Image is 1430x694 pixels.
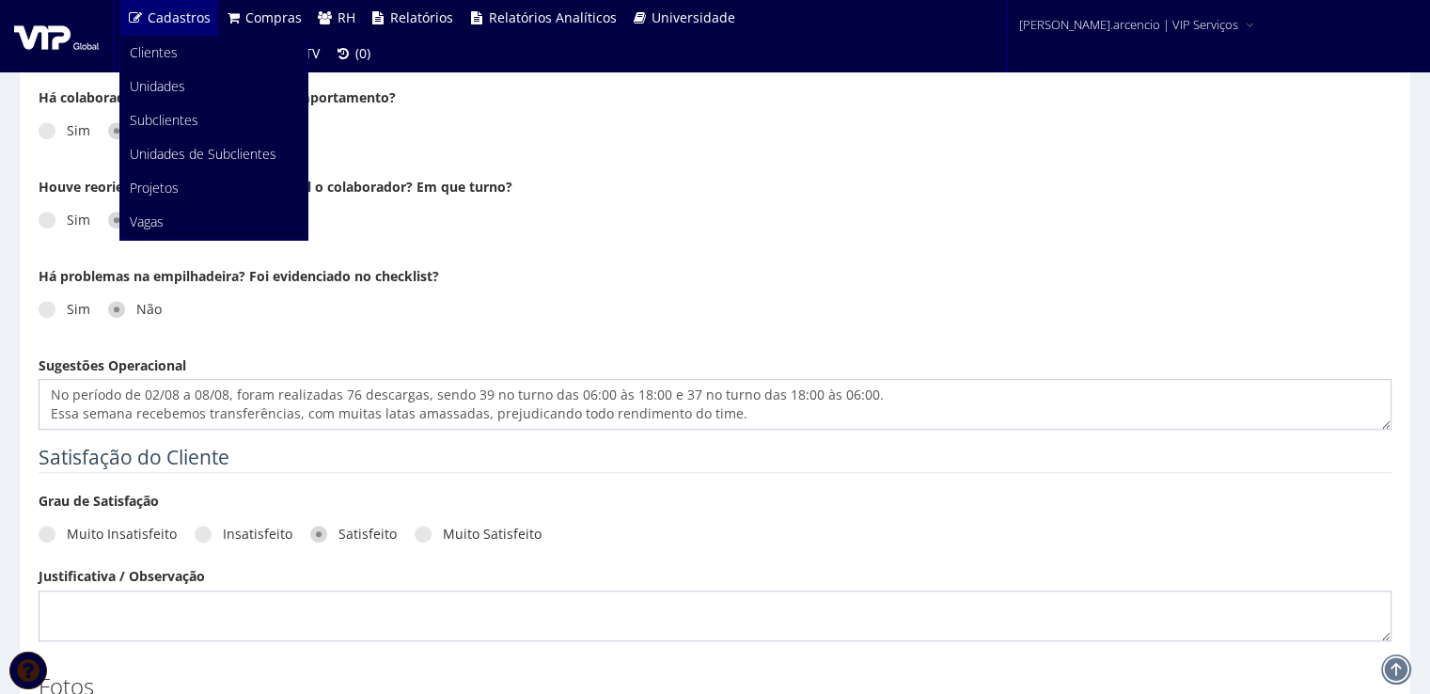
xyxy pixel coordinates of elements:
label: Há problemas na empilhadeira? Foi evidenciado no checklist? [39,267,439,286]
a: Unidades [120,70,306,103]
span: Cadastros [148,8,211,26]
span: [PERSON_NAME].arcencio | VIP Serviços [1019,15,1238,34]
label: Insatisfeito [195,525,292,544]
legend: Satisfação do Cliente [39,444,1391,473]
a: Vagas [120,205,306,239]
span: Vagas [130,213,164,230]
img: logo [14,22,99,50]
span: Relatórios [390,8,453,26]
span: Universidade [652,8,735,26]
label: Há colaboradores com problemas de comportamento? [39,88,396,107]
label: Não [108,121,162,140]
label: Satisfeito [310,525,397,544]
span: Subclientes [130,111,198,129]
a: Subclientes [120,103,306,137]
a: (0) [327,36,378,71]
span: Compras [245,8,302,26]
span: Projetos [130,179,179,197]
span: (0) [355,44,370,62]
span: Unidades de Subclientes [130,145,276,163]
a: Projetos [120,171,306,205]
label: Houve reorientação do colaborador? Qual o colaborador? Em que turno? [39,178,512,197]
label: Sim [39,300,90,319]
label: Não [108,211,162,229]
span: Unidades [130,77,185,95]
label: Muito Satisfeito [415,525,542,544]
span: TV [305,44,320,62]
label: Sim [39,211,90,229]
span: Clientes [130,43,178,61]
label: Sim [39,121,90,140]
label: Muito Insatisfeito [39,525,177,544]
a: Clientes [120,36,306,70]
label: Grau de Satisfação [39,492,159,511]
label: Justificativa / Observação [39,567,205,586]
span: RH [338,8,355,26]
label: Não [108,300,162,319]
span: Relatórios Analíticos [489,8,617,26]
a: Unidades de Subclientes [120,137,306,171]
label: Sugestões Operacional [39,356,186,375]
